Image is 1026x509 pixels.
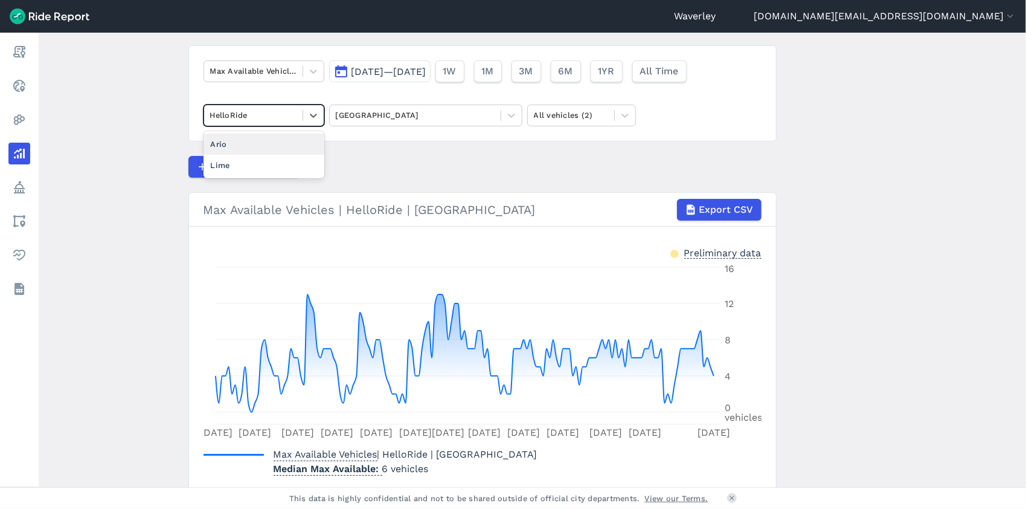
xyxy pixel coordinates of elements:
[640,64,679,79] span: All Time
[432,427,464,438] tspan: [DATE]
[329,60,431,82] button: [DATE]—[DATE]
[725,298,734,310] tspan: 12
[8,75,30,97] a: Realtime
[699,203,754,217] span: Export CSV
[8,109,30,131] a: Heatmaps
[204,134,324,155] div: Ario
[443,64,457,79] span: 1W
[10,8,89,24] img: Ride Report
[274,459,382,476] span: Median Max Available
[589,427,621,438] tspan: [DATE]
[281,427,313,438] tspan: [DATE]
[674,9,716,24] a: Waverley
[725,412,762,423] tspan: vehicles
[697,427,730,438] tspan: [DATE]
[547,427,579,438] tspan: [DATE]
[8,210,30,232] a: Areas
[551,60,581,82] button: 6M
[754,9,1016,24] button: [DOMAIN_NAME][EMAIL_ADDRESS][DOMAIN_NAME]
[645,493,708,504] a: View our Terms.
[591,60,623,82] button: 1YR
[8,41,30,63] a: Report
[351,66,426,77] span: [DATE]—[DATE]
[274,462,537,476] p: 6 vehicles
[725,402,731,413] tspan: 0
[8,278,30,300] a: Datasets
[468,427,501,438] tspan: [DATE]
[274,445,377,461] span: Max Available Vehicles
[274,449,537,460] span: | HelloRide | [GEOGRAPHIC_DATA]
[8,177,30,198] a: Policy
[511,60,541,82] button: 3M
[320,427,353,438] tspan: [DATE]
[629,427,661,438] tspan: [DATE]
[199,427,232,438] tspan: [DATE]
[677,199,761,221] button: Export CSV
[359,427,392,438] tspan: [DATE]
[435,60,464,82] button: 1W
[204,155,324,176] div: Lime
[684,246,761,259] div: Preliminary data
[598,64,615,79] span: 1YR
[474,60,502,82] button: 1M
[507,427,540,438] tspan: [DATE]
[399,427,432,438] tspan: [DATE]
[8,244,30,266] a: Health
[239,427,271,438] tspan: [DATE]
[725,263,734,274] tspan: 16
[559,64,573,79] span: 6M
[632,60,687,82] button: All Time
[519,64,533,79] span: 3M
[188,156,300,178] button: Compare Metrics
[8,143,30,164] a: Analyze
[725,334,731,346] tspan: 8
[725,371,731,382] tspan: 4
[482,64,494,79] span: 1M
[204,199,761,221] div: Max Available Vehicles | HelloRide | [GEOGRAPHIC_DATA]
